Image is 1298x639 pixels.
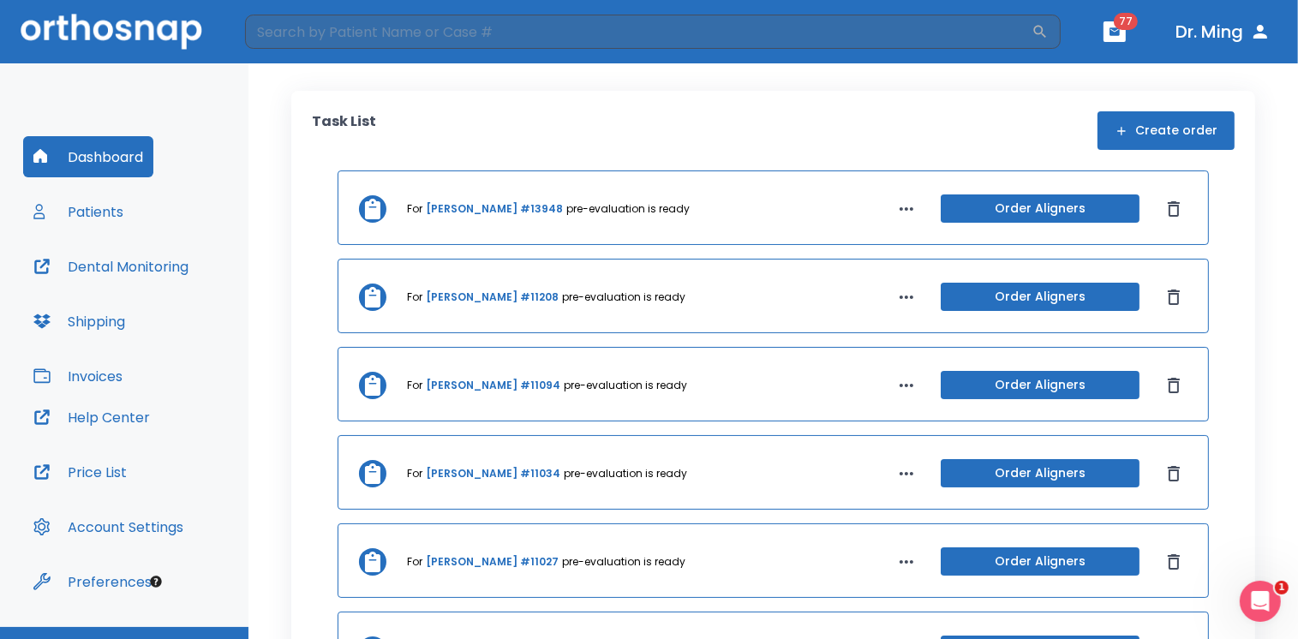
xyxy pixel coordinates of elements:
div: Tooltip anchor [148,574,164,589]
button: Dismiss [1160,372,1187,399]
span: 77 [1114,13,1138,30]
p: For [407,378,422,393]
p: Task List [312,111,376,150]
button: Preferences [23,561,162,602]
button: Dismiss [1160,460,1187,487]
p: For [407,554,422,570]
button: Shipping [23,301,135,342]
button: Help Center [23,397,160,438]
a: [PERSON_NAME] #13948 [426,201,563,217]
p: pre-evaluation is ready [562,554,685,570]
span: 1 [1275,581,1289,594]
button: Patients [23,191,134,232]
p: pre-evaluation is ready [564,378,687,393]
button: Create order [1098,111,1235,150]
button: Dismiss [1160,548,1187,576]
button: Order Aligners [941,547,1139,576]
button: Dashboard [23,136,153,177]
p: pre-evaluation is ready [566,201,690,217]
a: [PERSON_NAME] #11094 [426,378,560,393]
a: [PERSON_NAME] #11208 [426,290,559,305]
img: Orthosnap [21,14,202,49]
button: Dental Monitoring [23,246,199,287]
button: Account Settings [23,506,194,547]
p: For [407,466,422,481]
button: Dr. Ming [1169,16,1277,47]
button: Order Aligners [941,194,1139,223]
a: [PERSON_NAME] #11034 [426,466,560,481]
p: For [407,201,422,217]
p: For [407,290,422,305]
input: Search by Patient Name or Case # [245,15,1032,49]
p: pre-evaluation is ready [564,466,687,481]
button: Order Aligners [941,283,1139,311]
button: Dismiss [1160,195,1187,223]
iframe: Intercom live chat [1240,581,1281,622]
a: [PERSON_NAME] #11027 [426,554,559,570]
button: Dismiss [1160,284,1187,311]
p: pre-evaluation is ready [562,290,685,305]
button: Order Aligners [941,371,1139,399]
button: Invoices [23,355,133,397]
button: Order Aligners [941,459,1139,487]
button: Price List [23,451,137,493]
